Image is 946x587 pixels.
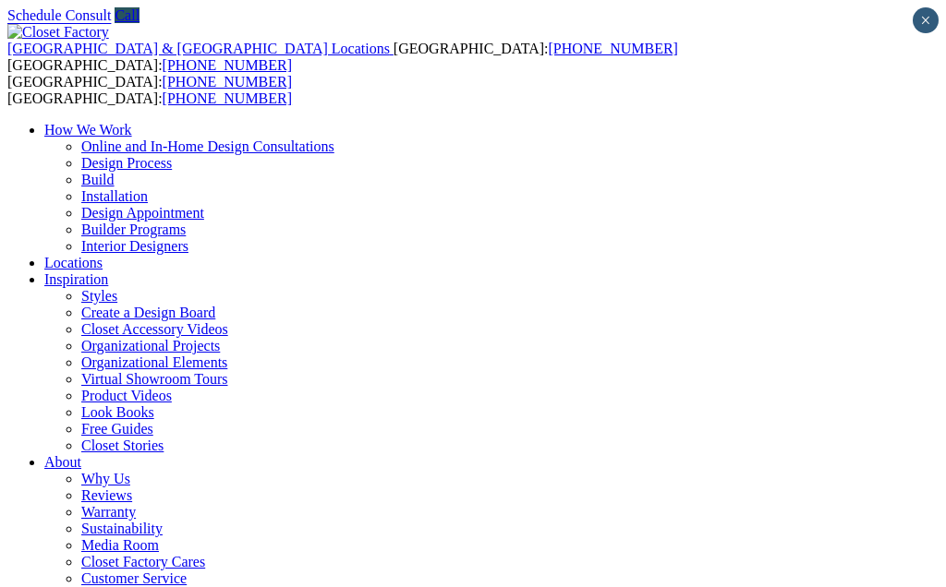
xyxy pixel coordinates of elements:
[81,321,228,337] a: Closet Accessory Videos
[81,521,163,536] a: Sustainability
[81,371,228,387] a: Virtual Showroom Tours
[81,354,227,370] a: Organizational Elements
[81,421,153,437] a: Free Guides
[7,74,292,106] span: [GEOGRAPHIC_DATA]: [GEOGRAPHIC_DATA]:
[548,41,677,56] a: [PHONE_NUMBER]
[163,57,292,73] a: [PHONE_NUMBER]
[7,41,394,56] a: [GEOGRAPHIC_DATA] & [GEOGRAPHIC_DATA] Locations
[81,404,154,420] a: Look Books
[7,7,111,23] a: Schedule Consult
[81,554,205,569] a: Closet Factory Cares
[44,271,108,287] a: Inspiration
[81,570,187,586] a: Customer Service
[81,222,186,237] a: Builder Programs
[163,90,292,106] a: [PHONE_NUMBER]
[81,188,148,204] a: Installation
[7,41,678,73] span: [GEOGRAPHIC_DATA]: [GEOGRAPHIC_DATA]:
[81,537,159,553] a: Media Room
[81,172,115,187] a: Build
[81,205,204,221] a: Design Appointment
[44,255,103,270] a: Locations
[81,504,136,520] a: Warranty
[44,122,132,138] a: How We Work
[7,24,109,41] img: Closet Factory
[81,305,215,320] a: Create a Design Board
[81,437,164,453] a: Closet Stories
[81,238,188,254] a: Interior Designers
[7,41,390,56] span: [GEOGRAPHIC_DATA] & [GEOGRAPHIC_DATA] Locations
[81,138,334,154] a: Online and In-Home Design Consultations
[115,7,139,23] a: Call
[913,7,939,33] button: Close
[44,454,81,470] a: About
[81,338,220,353] a: Organizational Projects
[81,288,117,304] a: Styles
[163,74,292,90] a: [PHONE_NUMBER]
[81,471,130,486] a: Why Us
[81,155,172,171] a: Design Process
[81,487,132,503] a: Reviews
[81,388,172,403] a: Product Videos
